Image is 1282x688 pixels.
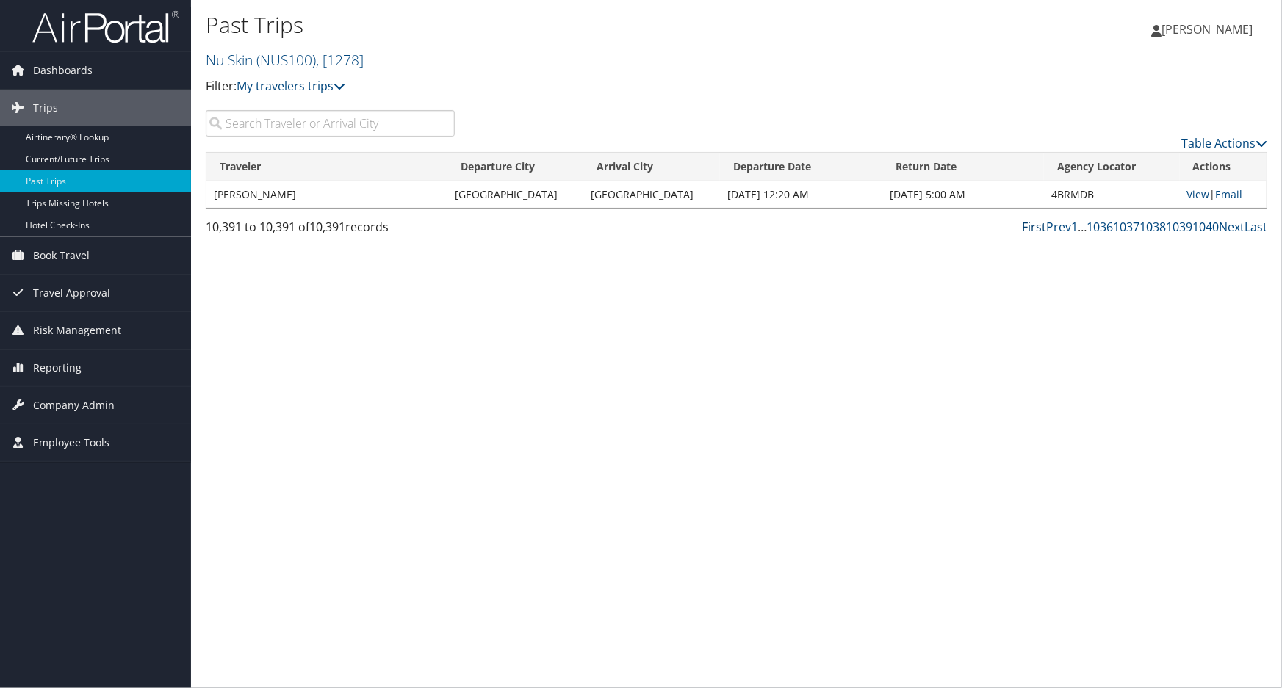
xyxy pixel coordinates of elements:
[1180,181,1267,208] td: |
[447,181,583,208] td: [GEOGRAPHIC_DATA]
[206,153,447,181] th: Traveler: activate to sort column ascending
[1044,153,1179,181] th: Agency Locator: activate to sort column ascending
[882,153,1044,181] th: Return Date: activate to sort column ascending
[206,77,913,96] p: Filter:
[1219,219,1245,235] a: Next
[720,153,882,181] th: Departure Date: activate to sort column ascending
[1151,7,1267,51] a: [PERSON_NAME]
[33,275,110,311] span: Travel Approval
[206,10,913,40] h1: Past Trips
[1087,219,1113,235] a: 1036
[583,153,719,181] th: Arrival City: activate to sort column ascending
[1187,187,1210,201] a: View
[316,50,364,70] span: , [ 1278 ]
[1078,219,1087,235] span: …
[33,90,58,126] span: Trips
[32,10,179,44] img: airportal-logo.png
[237,78,345,94] a: My travelers trips
[1046,219,1071,235] a: Prev
[206,181,447,208] td: [PERSON_NAME]
[1245,219,1267,235] a: Last
[33,52,93,89] span: Dashboards
[309,219,345,235] span: 10,391
[1113,219,1139,235] a: 1037
[33,350,82,386] span: Reporting
[1044,181,1179,208] td: 4BRMDB
[206,50,364,70] a: Nu Skin
[583,181,719,208] td: [GEOGRAPHIC_DATA]
[33,237,90,274] span: Book Travel
[256,50,316,70] span: ( NUS100 )
[1181,135,1267,151] a: Table Actions
[33,387,115,424] span: Company Admin
[447,153,583,181] th: Departure City: activate to sort column ascending
[1166,219,1192,235] a: 1039
[882,181,1044,208] td: [DATE] 5:00 AM
[1162,21,1253,37] span: [PERSON_NAME]
[1139,219,1166,235] a: 1038
[33,424,109,461] span: Employee Tools
[206,110,455,137] input: Search Traveler or Arrival City
[1192,219,1219,235] a: 1040
[33,312,121,349] span: Risk Management
[206,218,455,243] div: 10,391 to 10,391 of records
[1071,219,1078,235] a: 1
[720,181,882,208] td: [DATE] 12:20 AM
[1216,187,1243,201] a: Email
[1180,153,1267,181] th: Actions
[1022,219,1046,235] a: First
